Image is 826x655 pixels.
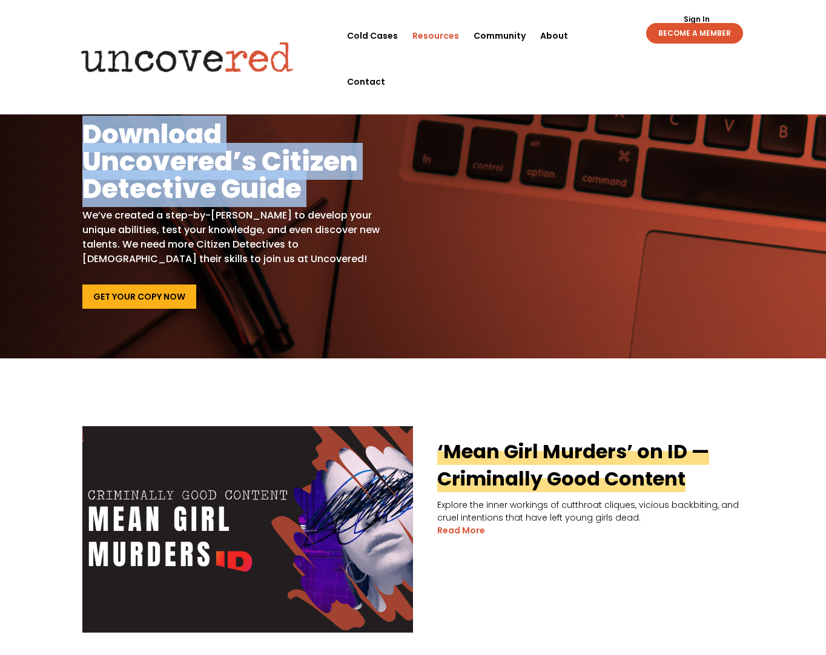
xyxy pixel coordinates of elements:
a: Cold Cases [347,13,398,59]
a: Contact [347,59,385,105]
a: Get Your Copy Now [82,285,196,309]
a: About [540,13,568,59]
a: ‘Mean Girl Murders’ on ID — Criminally Good Content [437,438,709,492]
a: Resources [412,13,459,59]
a: BECOME A MEMBER [646,23,743,44]
img: Uncovered logo [71,33,304,81]
img: ‘Mean Girl Murders’ on ID — Criminally Good Content [82,426,413,633]
p: We’ve created a step-by-[PERSON_NAME] to develop your unique abilities, test your knowledge, and ... [82,208,395,266]
h1: Download Uncovered’s Citizen Detective Guide [82,120,395,208]
p: Explore the inner workings of cutthroat cliques, vicious backbiting, and cruel intentions that ha... [82,499,743,524]
a: read more [437,524,485,537]
a: Sign In [677,16,716,23]
a: Community [474,13,526,59]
